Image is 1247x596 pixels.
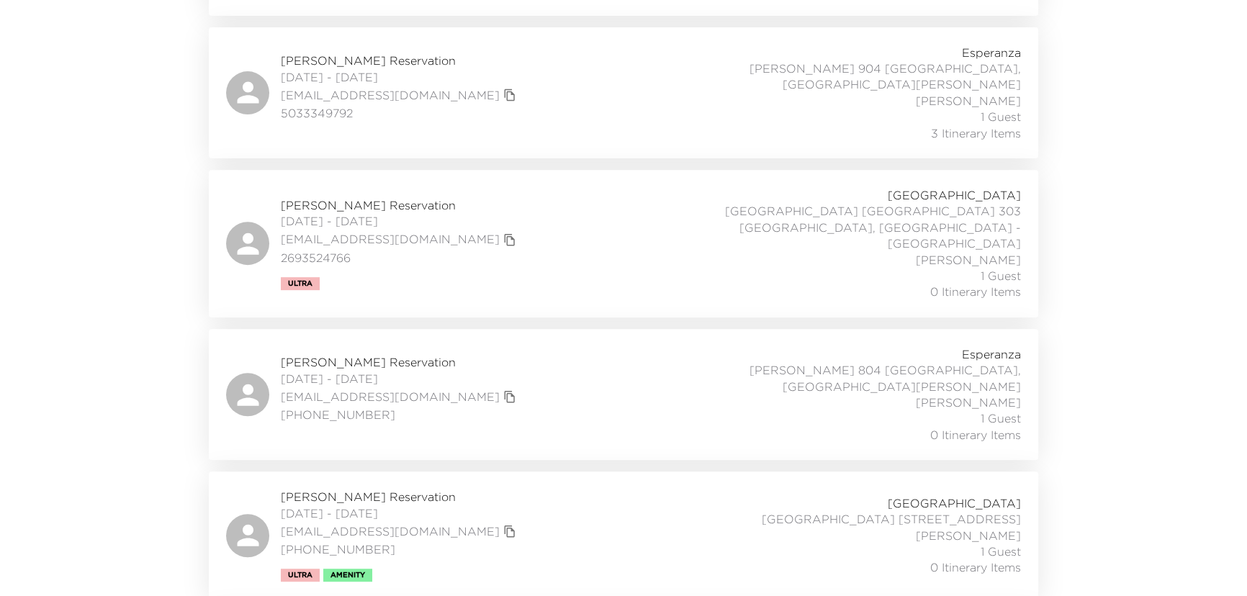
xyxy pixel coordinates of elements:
[962,346,1021,362] span: Esperanza
[281,389,500,405] a: [EMAIL_ADDRESS][DOMAIN_NAME]
[981,543,1021,559] span: 1 Guest
[288,279,312,288] span: Ultra
[281,69,520,85] span: [DATE] - [DATE]
[281,489,520,505] span: [PERSON_NAME] Reservation
[916,93,1021,109] span: [PERSON_NAME]
[888,495,1021,511] span: [GEOGRAPHIC_DATA]
[500,387,520,407] button: copy primary member email
[762,511,1021,527] span: [GEOGRAPHIC_DATA] [STREET_ADDRESS]
[500,521,520,541] button: copy primary member email
[703,362,1021,394] span: [PERSON_NAME] 804 [GEOGRAPHIC_DATA], [GEOGRAPHIC_DATA][PERSON_NAME]
[330,571,365,579] span: Amenity
[281,407,520,423] span: [PHONE_NUMBER]
[930,427,1021,443] span: 0 Itinerary Items
[500,85,520,105] button: copy primary member email
[981,410,1021,426] span: 1 Guest
[281,371,520,387] span: [DATE] - [DATE]
[281,53,520,68] span: [PERSON_NAME] Reservation
[962,45,1021,60] span: Esperanza
[981,268,1021,284] span: 1 Guest
[281,231,500,247] a: [EMAIL_ADDRESS][DOMAIN_NAME]
[916,528,1021,543] span: [PERSON_NAME]
[931,125,1021,141] span: 3 Itinerary Items
[209,170,1038,317] a: [PERSON_NAME] Reservation[DATE] - [DATE][EMAIL_ADDRESS][DOMAIN_NAME]copy primary member email2693...
[281,523,500,539] a: [EMAIL_ADDRESS][DOMAIN_NAME]
[888,187,1021,203] span: [GEOGRAPHIC_DATA]
[281,105,520,121] span: 5033349792
[288,571,312,579] span: Ultra
[209,329,1038,460] a: [PERSON_NAME] Reservation[DATE] - [DATE][EMAIL_ADDRESS][DOMAIN_NAME]copy primary member email[PHO...
[703,60,1021,93] span: [PERSON_NAME] 904 [GEOGRAPHIC_DATA], [GEOGRAPHIC_DATA][PERSON_NAME]
[281,213,520,229] span: [DATE] - [DATE]
[500,230,520,250] button: copy primary member email
[930,284,1021,299] span: 0 Itinerary Items
[281,541,520,557] span: [PHONE_NUMBER]
[281,197,520,213] span: [PERSON_NAME] Reservation
[281,250,520,266] span: 2693524766
[209,27,1038,158] a: [PERSON_NAME] Reservation[DATE] - [DATE][EMAIL_ADDRESS][DOMAIN_NAME]copy primary member email5033...
[916,394,1021,410] span: [PERSON_NAME]
[281,87,500,103] a: [EMAIL_ADDRESS][DOMAIN_NAME]
[916,252,1021,268] span: [PERSON_NAME]
[981,109,1021,125] span: 1 Guest
[930,559,1021,575] span: 0 Itinerary Items
[703,203,1021,251] span: [GEOGRAPHIC_DATA] [GEOGRAPHIC_DATA] 303 [GEOGRAPHIC_DATA], [GEOGRAPHIC_DATA] - [GEOGRAPHIC_DATA]
[281,505,520,521] span: [DATE] - [DATE]
[281,354,520,370] span: [PERSON_NAME] Reservation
